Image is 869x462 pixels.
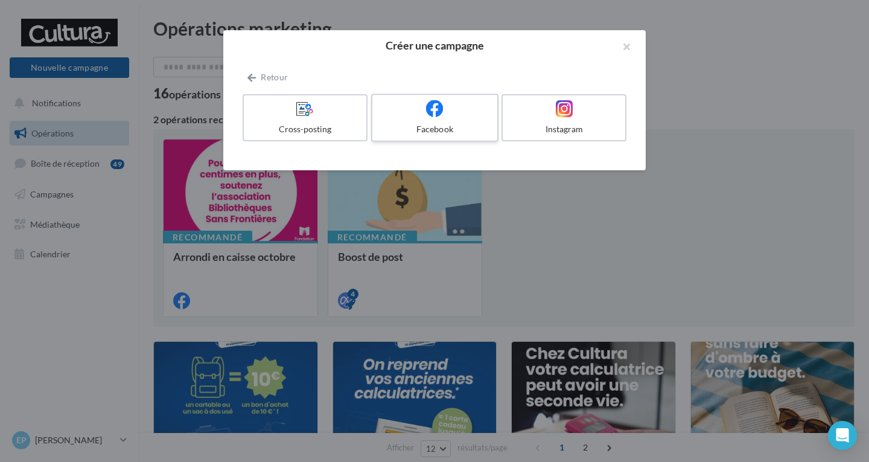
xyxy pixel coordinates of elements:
[243,70,293,85] button: Retour
[249,123,361,135] div: Cross-posting
[828,421,857,450] div: Open Intercom Messenger
[508,123,620,135] div: Instagram
[243,40,626,51] h2: Créer une campagne
[377,123,492,135] div: Facebook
